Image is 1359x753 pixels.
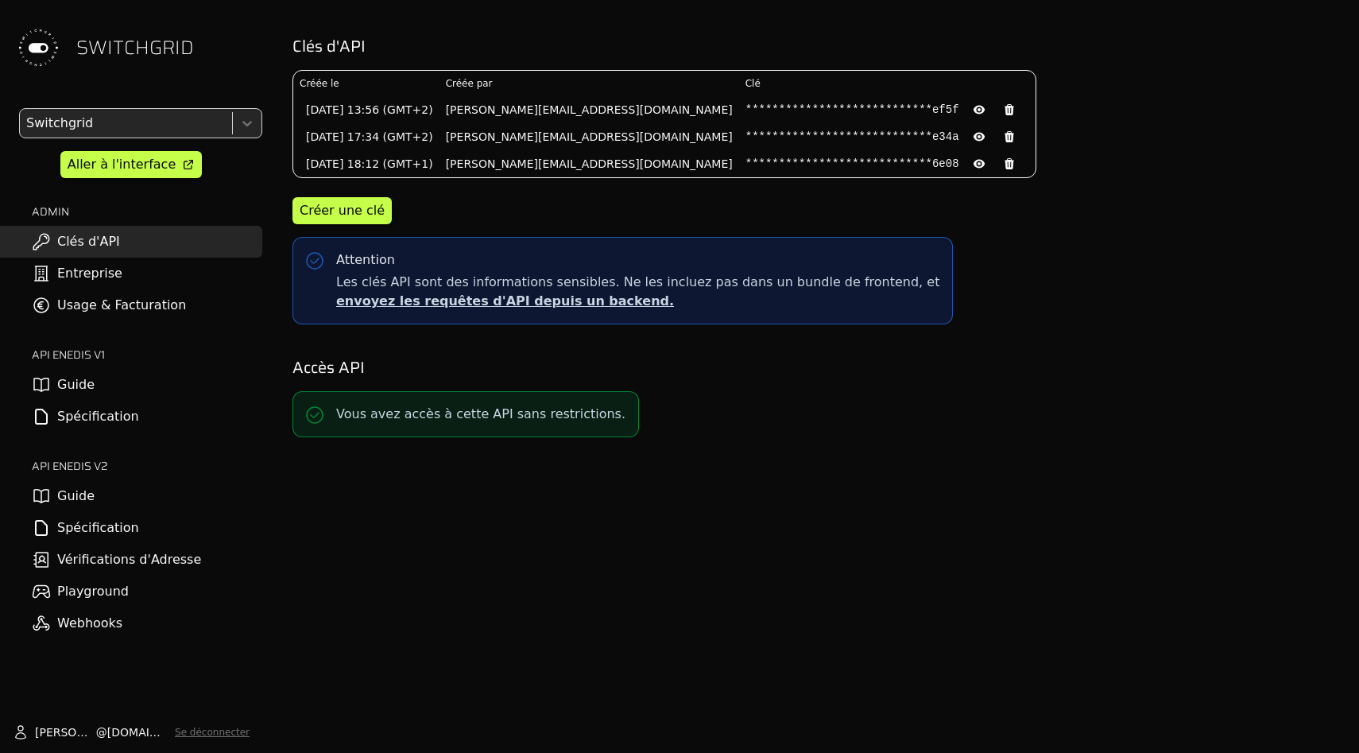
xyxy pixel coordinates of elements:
h2: API ENEDIS v2 [32,458,262,474]
td: [PERSON_NAME][EMAIL_ADDRESS][DOMAIN_NAME] [439,123,739,150]
td: [PERSON_NAME][EMAIL_ADDRESS][DOMAIN_NAME] [439,96,739,123]
h2: Accès API [292,356,1337,378]
span: SWITCHGRID [76,35,194,60]
div: Créer une clé [300,201,385,220]
div: Aller à l'interface [68,155,176,174]
img: Switchgrid Logo [13,22,64,73]
th: Clé [739,71,1036,96]
button: Se déconnecter [175,726,250,739]
h2: Clés d'API [292,35,1337,57]
th: Créée le [293,71,439,96]
button: Créer une clé [292,197,392,224]
td: [PERSON_NAME][EMAIL_ADDRESS][DOMAIN_NAME] [439,150,739,177]
span: @ [96,724,107,740]
td: [DATE] 17:34 (GMT+2) [293,123,439,150]
h2: API ENEDIS v1 [32,347,262,363]
h2: ADMIN [32,204,262,219]
td: [DATE] 13:56 (GMT+2) [293,96,439,123]
span: [DOMAIN_NAME] [107,724,168,740]
td: [DATE] 18:12 (GMT+1) [293,150,439,177]
th: Créée par [439,71,739,96]
span: [PERSON_NAME] [35,724,96,740]
div: Attention [336,250,395,270]
p: envoyez les requêtes d'API depuis un backend. [336,292,939,311]
p: Vous avez accès à cette API sans restrictions. [336,405,625,424]
a: Aller à l'interface [60,151,202,178]
span: Les clés API sont des informations sensibles. Ne les incluez pas dans un bundle de frontend, et [336,273,939,311]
